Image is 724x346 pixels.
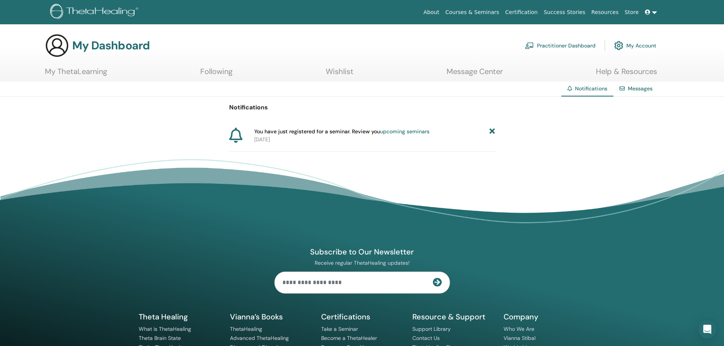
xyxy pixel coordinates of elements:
[614,37,656,54] a: My Account
[588,5,622,19] a: Resources
[442,5,502,19] a: Courses & Seminars
[504,335,535,341] a: Vianna Stibal
[502,5,540,19] a: Certification
[321,335,377,341] a: Become a ThetaHealer
[321,312,403,322] h5: Certifications
[230,312,312,322] h5: Vianna’s Books
[525,37,596,54] a: Practitioner Dashboard
[541,5,588,19] a: Success Stories
[321,325,358,332] a: Take a Seminar
[622,5,642,19] a: Store
[628,85,653,92] a: Messages
[200,67,233,82] a: Following
[254,136,495,144] p: [DATE]
[420,5,442,19] a: About
[412,325,451,332] a: Support Library
[72,39,150,52] h3: My Dashboard
[139,312,221,322] h5: Theta Healing
[525,42,534,49] img: chalkboard-teacher.svg
[614,39,623,52] img: cog.svg
[274,247,450,257] h4: Subscribe to Our Newsletter
[698,320,716,338] div: Open Intercom Messenger
[139,335,181,341] a: Theta Brain State
[504,325,534,332] a: Who We Are
[596,67,657,82] a: Help & Resources
[412,312,494,322] h5: Resource & Support
[254,128,429,136] span: You have just registered for a seminar. Review you
[45,33,69,58] img: generic-user-icon.jpg
[230,335,289,341] a: Advanced ThetaHealing
[326,67,353,82] a: Wishlist
[380,128,429,135] a: upcoming seminars
[412,335,440,341] a: Contact Us
[447,67,503,82] a: Message Center
[274,259,450,266] p: Receive regular ThetaHealing updates!
[50,4,141,21] img: logo.png
[504,312,586,322] h5: Company
[139,325,191,332] a: What is ThetaHealing
[230,325,262,332] a: ThetaHealing
[229,103,495,112] p: Notifications
[575,85,607,92] span: Notifications
[45,67,107,82] a: My ThetaLearning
